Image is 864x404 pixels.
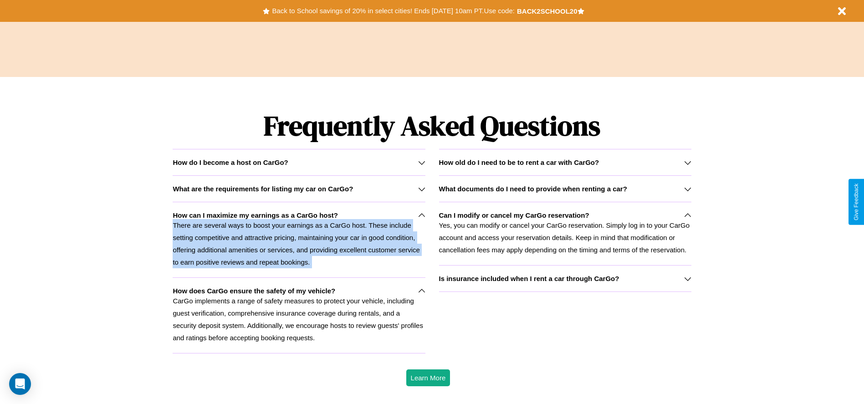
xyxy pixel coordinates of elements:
[173,211,338,219] h3: How can I maximize my earnings as a CarGo host?
[439,159,599,166] h3: How old do I need to be to rent a car with CarGo?
[270,5,516,17] button: Back to School savings of 20% in select cities! Ends [DATE] 10am PT.Use code:
[439,275,619,282] h3: Is insurance included when I rent a car through CarGo?
[173,185,353,193] h3: What are the requirements for listing my car on CarGo?
[173,159,288,166] h3: How do I become a host on CarGo?
[406,369,450,386] button: Learn More
[439,211,589,219] h3: Can I modify or cancel my CarGo reservation?
[173,295,425,344] p: CarGo implements a range of safety measures to protect your vehicle, including guest verification...
[9,373,31,395] div: Open Intercom Messenger
[439,219,691,256] p: Yes, you can modify or cancel your CarGo reservation. Simply log in to your CarGo account and acc...
[517,7,578,15] b: BACK2SCHOOL20
[173,287,335,295] h3: How does CarGo ensure the safety of my vehicle?
[439,185,627,193] h3: What documents do I need to provide when renting a car?
[173,102,691,149] h1: Frequently Asked Questions
[853,184,859,220] div: Give Feedback
[173,219,425,268] p: There are several ways to boost your earnings as a CarGo host. These include setting competitive ...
